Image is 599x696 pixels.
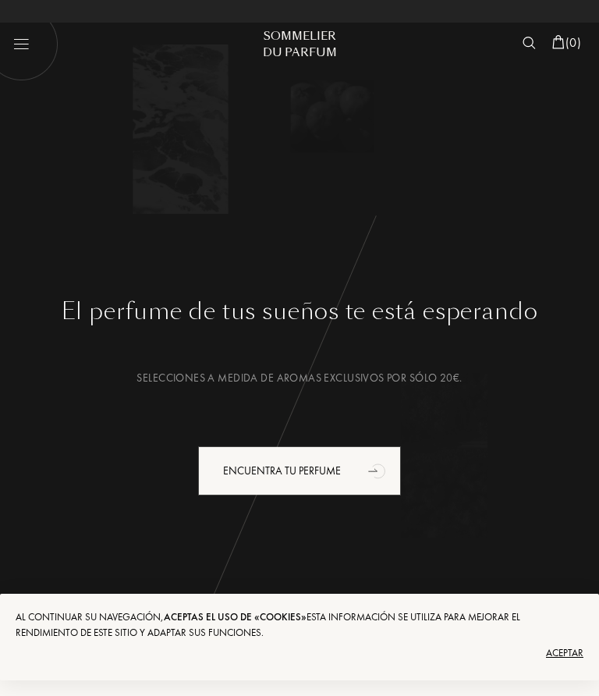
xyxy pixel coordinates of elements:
[23,297,576,325] h1: El perfume de tus sueños te está esperando
[23,446,576,495] a: Encuentra tu perfumeanimation
[198,446,401,495] div: Encuentra tu perfume
[164,610,307,623] span: aceptas el uso de «cookies»
[23,370,576,386] div: Selecciones a medida de aromas exclusivos por sólo 20€.
[363,455,394,486] div: animation
[246,44,353,61] div: du Parfum
[16,609,583,641] div: Al continuar su navegación, Esta información se utiliza para mejorar el rendimiento de este sitio...
[246,28,353,44] div: Sommelier
[16,641,583,666] div: Aceptar
[523,37,536,49] img: search_icn_white.svg
[552,35,565,49] img: cart_white.svg
[565,34,581,51] span: ( 0 )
